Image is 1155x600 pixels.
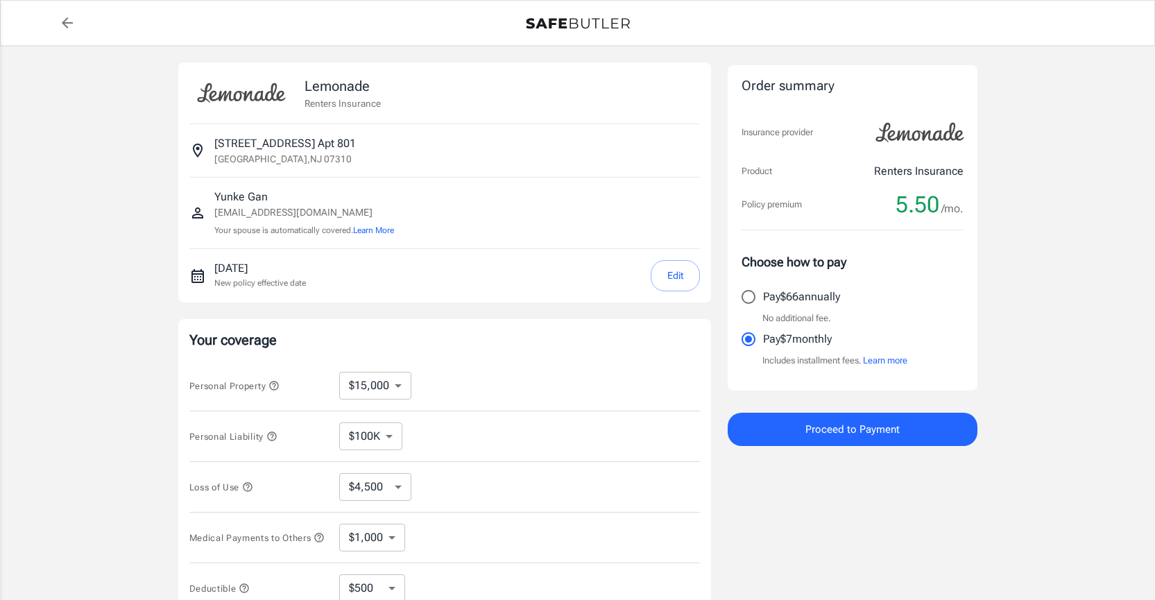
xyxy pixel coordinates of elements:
[742,198,802,212] p: Policy premium
[214,277,306,289] p: New policy effective date
[742,76,964,96] div: Order summary
[353,224,394,237] button: Learn More
[189,580,250,597] button: Deductible
[189,268,206,284] svg: New policy start date
[305,96,381,110] p: Renters Insurance
[742,164,772,178] p: Product
[526,18,630,29] img: Back to quotes
[868,113,972,152] img: Lemonade
[189,381,280,391] span: Personal Property
[874,163,964,180] p: Renters Insurance
[763,289,840,305] p: Pay $66 annually
[728,413,977,446] button: Proceed to Payment
[214,152,352,166] p: [GEOGRAPHIC_DATA] , NJ 07310
[896,191,939,218] span: 5.50
[214,205,394,220] p: [EMAIL_ADDRESS][DOMAIN_NAME]
[214,189,394,205] p: Yunke Gan
[189,74,293,112] img: Lemonade
[214,224,394,237] p: Your spouse is automatically covered.
[189,330,700,350] p: Your coverage
[863,354,907,368] button: Learn more
[189,205,206,221] svg: Insured person
[742,252,964,271] p: Choose how to pay
[214,135,356,152] p: [STREET_ADDRESS] Apt 801
[762,311,831,325] p: No additional fee.
[189,529,325,546] button: Medical Payments to Others
[189,482,253,492] span: Loss of Use
[53,9,81,37] a: back to quotes
[189,142,206,159] svg: Insured address
[189,479,253,495] button: Loss of Use
[189,583,250,594] span: Deductible
[762,354,907,368] p: Includes installment fees.
[651,260,700,291] button: Edit
[805,420,900,438] span: Proceed to Payment
[189,377,280,394] button: Personal Property
[189,533,325,543] span: Medical Payments to Others
[214,260,306,277] p: [DATE]
[305,76,381,96] p: Lemonade
[763,331,832,348] p: Pay $7 monthly
[941,199,964,218] span: /mo.
[742,126,813,139] p: Insurance provider
[189,431,277,442] span: Personal Liability
[189,428,277,445] button: Personal Liability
